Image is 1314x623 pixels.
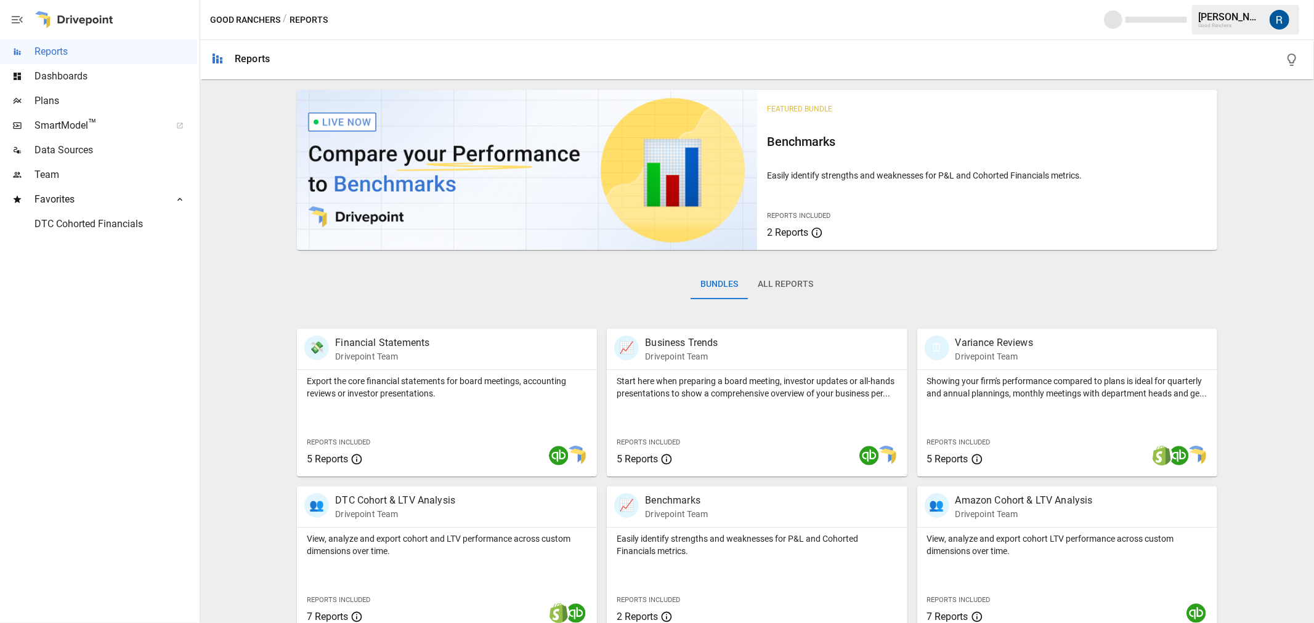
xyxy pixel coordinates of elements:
div: 👥 [925,493,949,518]
span: Favorites [34,192,163,207]
p: View, analyze and export cohort LTV performance across custom dimensions over time. [927,533,1207,557]
img: quickbooks [1186,603,1206,623]
span: Team [34,167,197,182]
p: Start here when preparing a board meeting, investor updates or all-hands presentations to show a ... [617,375,897,400]
span: 7 Reports [927,611,968,622]
span: Reports Included [617,438,680,446]
p: Benchmarks [645,493,708,508]
div: Reports [235,53,270,65]
img: shopify [1152,446,1172,465]
span: 7 Reports [307,611,348,622]
span: Plans [34,94,197,108]
p: Drivepoint Team [335,508,455,520]
span: 2 Reports [617,611,658,622]
span: 5 Reports [617,453,658,465]
p: Drivepoint Team [645,350,718,363]
h6: Benchmarks [767,132,1207,151]
img: smart model [1186,446,1206,465]
p: Easily identify strengths and weaknesses for P&L and Cohorted Financials metrics. [617,533,897,557]
span: Dashboards [34,69,197,84]
button: Bundles [691,270,748,299]
img: Roman Romero [1270,10,1289,30]
p: Drivepoint Team [955,350,1033,363]
span: Reports [34,44,197,59]
span: Data Sources [34,143,197,158]
span: Featured Bundle [767,105,832,113]
img: smart model [566,446,586,465]
span: Reports Included [307,438,370,446]
img: quickbooks [859,446,879,465]
button: All Reports [748,270,823,299]
img: quickbooks [549,446,569,465]
span: ™ [88,116,97,132]
p: Financial Statements [335,336,429,350]
p: Showing your firm's performance compared to plans is ideal for quarterly and annual plannings, mo... [927,375,1207,400]
p: Variance Reviews [955,336,1033,350]
span: SmartModel [34,118,163,133]
div: 💸 [304,336,329,360]
span: Reports Included [617,596,680,604]
div: 📈 [614,493,639,518]
p: Easily identify strengths and weaknesses for P&L and Cohorted Financials metrics. [767,169,1207,182]
span: Reports Included [927,596,991,604]
p: Export the core financial statements for board meetings, accounting reviews or investor presentat... [307,375,587,400]
span: DTC Cohorted Financials [34,217,197,231]
div: 📈 [614,336,639,360]
button: Roman Romero [1262,2,1297,37]
img: video thumbnail [297,90,757,250]
div: Good Ranchers [1198,23,1262,28]
div: 👥 [304,493,329,518]
img: shopify [549,603,569,623]
span: Reports Included [767,212,830,220]
p: DTC Cohort & LTV Analysis [335,493,455,508]
img: smart model [877,446,896,465]
div: 🗓 [925,336,949,360]
span: 5 Reports [927,453,968,465]
img: quickbooks [566,603,586,623]
span: Reports Included [307,596,370,604]
span: 2 Reports [767,227,808,238]
p: View, analyze and export cohort and LTV performance across custom dimensions over time. [307,533,587,557]
img: quickbooks [1169,446,1189,465]
p: Drivepoint Team [955,508,1093,520]
span: 5 Reports [307,453,348,465]
p: Drivepoint Team [335,350,429,363]
p: Amazon Cohort & LTV Analysis [955,493,1093,508]
span: Reports Included [927,438,991,446]
div: / [283,12,287,28]
p: Business Trends [645,336,718,350]
div: [PERSON_NAME] [1198,11,1262,23]
p: Drivepoint Team [645,508,708,520]
button: Good Ranchers [210,12,280,28]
